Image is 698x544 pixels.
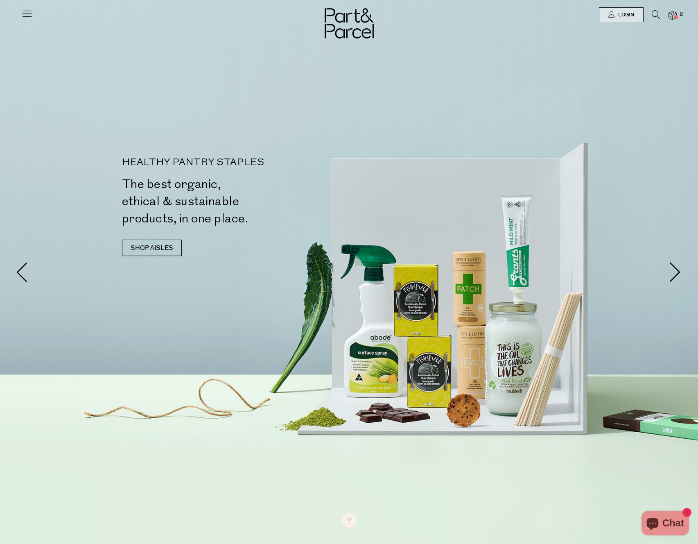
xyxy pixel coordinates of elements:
[325,8,374,39] img: Part&Parcel
[122,240,182,256] a: SHOP AISLES
[599,7,644,22] a: Login
[669,11,677,20] a: 2
[616,11,634,18] span: Login
[122,176,352,227] h2: The best organic, ethical & sustainable products, in one place.
[122,158,352,168] p: HEALTHY PANTRY STAPLES
[639,511,691,537] inbox-online-store-chat: Shopify online store chat
[678,11,685,18] span: 2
